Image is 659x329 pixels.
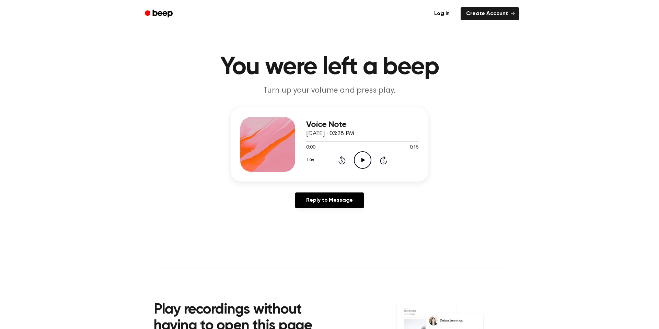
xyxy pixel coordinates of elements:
[306,131,354,137] span: [DATE] · 03:28 PM
[306,154,316,166] button: 1.0x
[410,144,419,151] span: 0:15
[306,144,315,151] span: 0:00
[461,7,519,20] a: Create Account
[427,6,456,22] a: Log in
[198,85,461,96] p: Turn up your volume and press play.
[295,192,364,208] a: Reply to Message
[140,7,179,21] a: Beep
[154,55,505,80] h1: You were left a beep
[306,120,419,129] h3: Voice Note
